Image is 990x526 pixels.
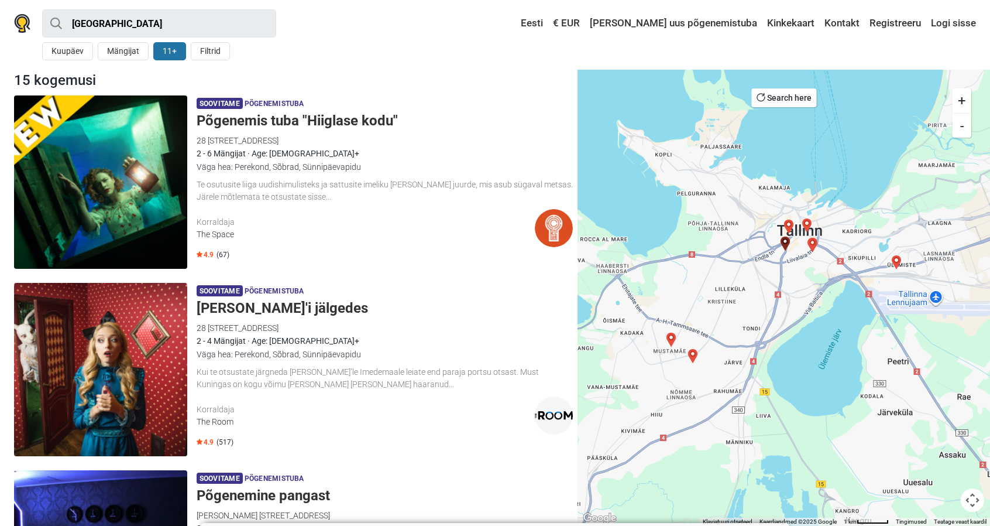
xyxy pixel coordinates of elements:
a: [PERSON_NAME] uus põgenemistuba [587,13,760,34]
div: 2 - 4 Mängijat · Age: [DEMOGRAPHIC_DATA]+ [197,334,573,347]
div: The Room [197,416,535,428]
button: 11+ [153,42,186,60]
div: Korraldaja [197,216,535,228]
div: [PERSON_NAME] [STREET_ADDRESS] [197,509,573,522]
button: Search here [751,88,816,107]
img: Põgenemis tuba "Hiiglase kodu" [14,95,187,269]
div: Radiatsioon [664,333,678,347]
h5: Põgenemis tuba "Hiiglase kodu" [197,112,573,129]
img: The Space [535,209,573,247]
div: Vana Tallinna seiklus [800,218,814,233]
span: 4.9 [197,438,214,447]
h5: [PERSON_NAME]'i jälgedes [197,300,573,317]
img: Alice'i jälgedes [14,283,187,456]
h5: Põgenemine pangast [197,487,573,504]
div: Väga hea: Perekond, Sõbrad, Sünnipäevapidu [197,160,573,173]
a: Tingimused (avaneb uuel vahekaardil) [896,518,927,525]
span: (67) [216,250,229,259]
img: Google [580,511,619,526]
span: Põgenemistuba [245,285,304,298]
button: Kaardikaamera juhtnupud [961,489,984,512]
span: (517) [216,438,233,447]
span: Soovitame [197,98,243,109]
a: Google Mapsis selle piirkonna avamine (avaneb uues aknas) [580,511,619,526]
div: Alpha CentaVR - PlayVR [806,238,820,252]
div: 2 Paranoid [889,255,903,269]
img: Star [197,439,202,445]
a: Kontakt [821,13,862,34]
div: Kui te otsustate järgneda [PERSON_NAME]’le Imedemaale leiate end paraja portsu otsast. Must Kunin... [197,366,573,391]
a: Kinkekaart [764,13,817,34]
span: Põgenemistuba [245,98,304,111]
div: Red Alert [782,220,796,234]
img: The Room [535,397,573,435]
input: proovi “Tallinn” [42,9,276,37]
a: Logi sisse [928,13,976,34]
div: 15 kogemusi [9,70,577,91]
a: Teatage veast kaardil [934,518,986,525]
div: 28 [STREET_ADDRESS] [197,322,573,334]
span: Soovitame [197,473,243,484]
a: Registreeru [867,13,924,34]
span: Soovitame [197,285,243,296]
button: + [953,88,971,113]
a: € EUR [550,13,583,34]
div: Shambala [805,238,819,252]
div: 28 [STREET_ADDRESS] [197,134,573,147]
span: 1 km [844,518,857,525]
button: - [953,113,971,138]
span: 4.9 [197,250,214,259]
div: Väga hea: Perekond, Sõbrad, Sünnipäevapidu [197,348,573,361]
button: Filtrid [191,42,230,60]
span: Kaardiandmed ©2025 Google [759,518,837,525]
span: Põgenemistuba [245,473,304,486]
button: Kuupäev [42,42,93,60]
div: Võlurite kool [686,349,700,363]
button: Mängijat [98,42,149,60]
div: Te osutusite liiga uudishimulisteks ja sattusite imeliku [PERSON_NAME] juurde, mis asub sügaval m... [197,179,573,203]
button: Kaardi mõõtkava: 1 km 51 piksli kohta [840,518,892,526]
div: The Space [197,228,535,241]
a: Eesti [510,13,546,34]
img: Nowescape logo [14,14,30,33]
img: Eesti [513,19,521,28]
div: Põgenemis tuba "Hiiglase kodu" [778,237,792,251]
img: Star [197,251,202,257]
button: Klaviatuuri otseteed [703,518,752,526]
div: 2 - 6 Mängijat · Age: [DEMOGRAPHIC_DATA]+ [197,147,573,160]
div: Korraldaja [197,404,535,416]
